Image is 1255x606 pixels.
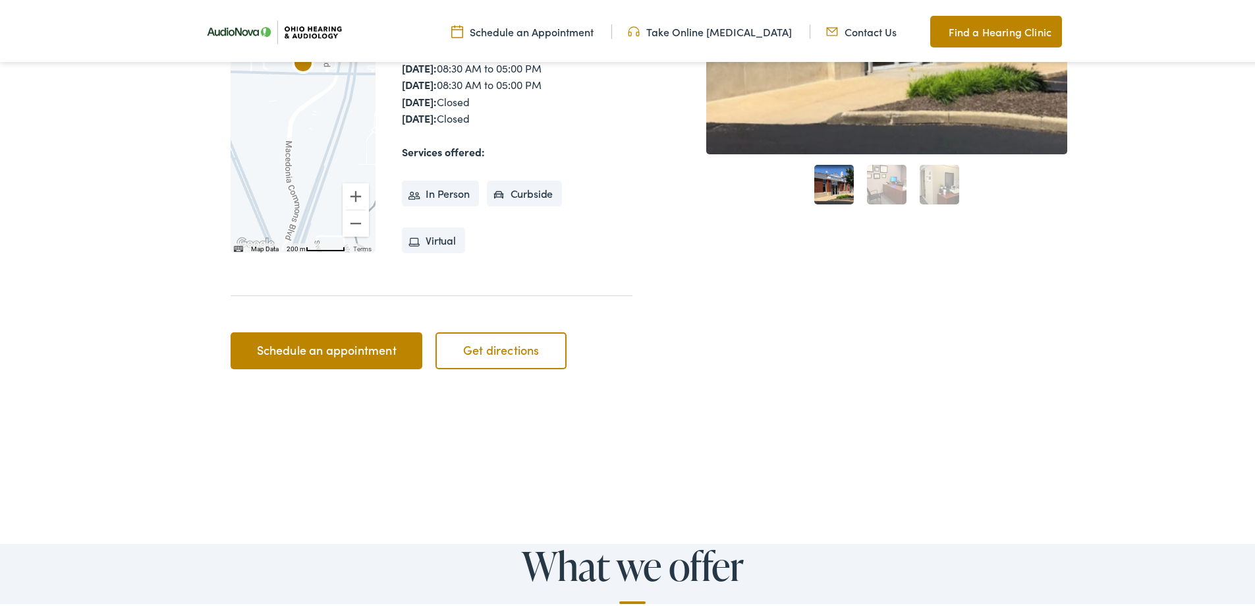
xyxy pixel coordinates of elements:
[867,162,906,202] a: 2
[251,242,279,251] button: Map Data
[234,242,243,251] button: Keyboard shortcuts
[343,208,369,234] button: Zoom out
[402,225,465,251] li: Virtual
[435,330,567,367] a: Get directions
[930,21,942,37] img: Map pin icon to find Ohio Hearing & Audiology in Cincinnati, OH
[343,181,369,207] button: Zoom in
[814,162,854,202] a: 1
[402,142,485,156] strong: Services offered:
[287,243,306,250] span: 200 m
[287,46,319,78] div: AudioNova
[402,92,437,106] strong: [DATE]:
[628,22,792,36] a: Take Online [MEDICAL_DATA]
[826,22,838,36] img: Mail icon representing email contact with Ohio Hearing in Cincinnati, OH
[930,13,1062,45] a: Find a Hearing Clinic
[231,330,422,367] a: Schedule an appointment
[402,178,479,204] li: In Person
[402,75,437,89] strong: [DATE]:
[487,178,563,204] li: Curbside
[451,22,463,36] img: Calendar Icon to schedule a hearing appointment in Cincinnati, OH
[270,541,995,601] h2: What we offer
[628,22,640,36] img: Headphones icone to schedule online hearing test in Cincinnati, OH
[283,241,349,250] button: Map Scale: 200 m per 56 pixels
[920,162,959,202] a: 3
[451,22,594,36] a: Schedule an Appointment
[353,243,372,250] a: Terms
[234,233,277,250] a: Open this area in Google Maps (opens a new window)
[402,7,632,125] div: 08:30 AM to 05:00 PM 08:30 AM to 05:00 PM 08:30 AM to 05:00 PM 08:30 AM to 05:00 PM 08:30 AM to 0...
[402,108,437,123] strong: [DATE]:
[826,22,897,36] a: Contact Us
[234,233,277,250] img: Google
[402,58,437,73] strong: [DATE]:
